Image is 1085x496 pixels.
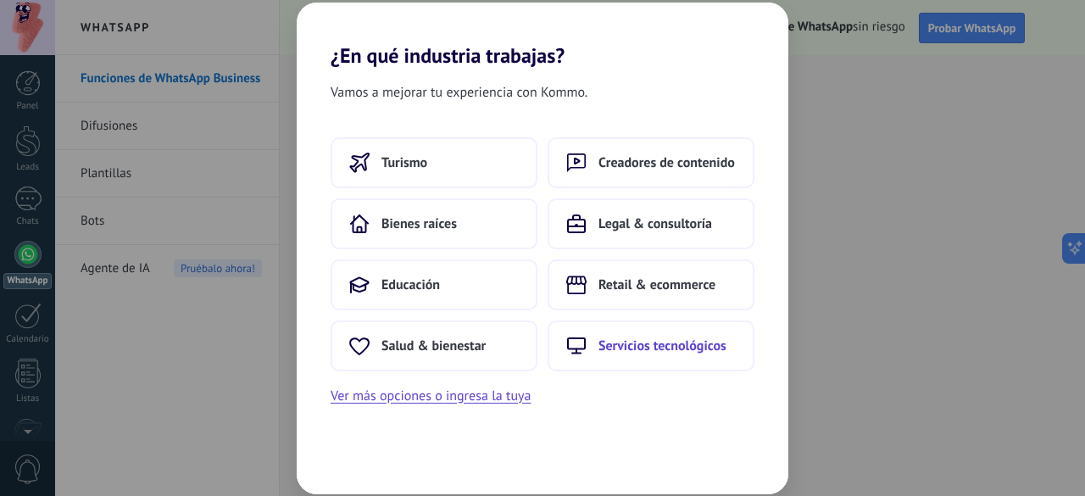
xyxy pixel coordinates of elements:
[548,320,754,371] button: Servicios tecnológicos
[331,320,537,371] button: Salud & bienestar
[331,259,537,310] button: Educación
[381,337,486,354] span: Salud & bienestar
[297,3,788,68] h2: ¿En qué industria trabajas?
[548,198,754,249] button: Legal & consultoría
[598,276,715,293] span: Retail & ecommerce
[598,215,712,232] span: Legal & consultoría
[331,198,537,249] button: Bienes raíces
[548,137,754,188] button: Creadores de contenido
[331,81,587,103] span: Vamos a mejorar tu experiencia con Kommo.
[598,337,726,354] span: Servicios tecnológicos
[331,137,537,188] button: Turismo
[381,276,440,293] span: Educación
[381,154,427,171] span: Turismo
[331,385,531,407] button: Ver más opciones o ingresa la tuya
[381,215,457,232] span: Bienes raíces
[598,154,735,171] span: Creadores de contenido
[548,259,754,310] button: Retail & ecommerce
